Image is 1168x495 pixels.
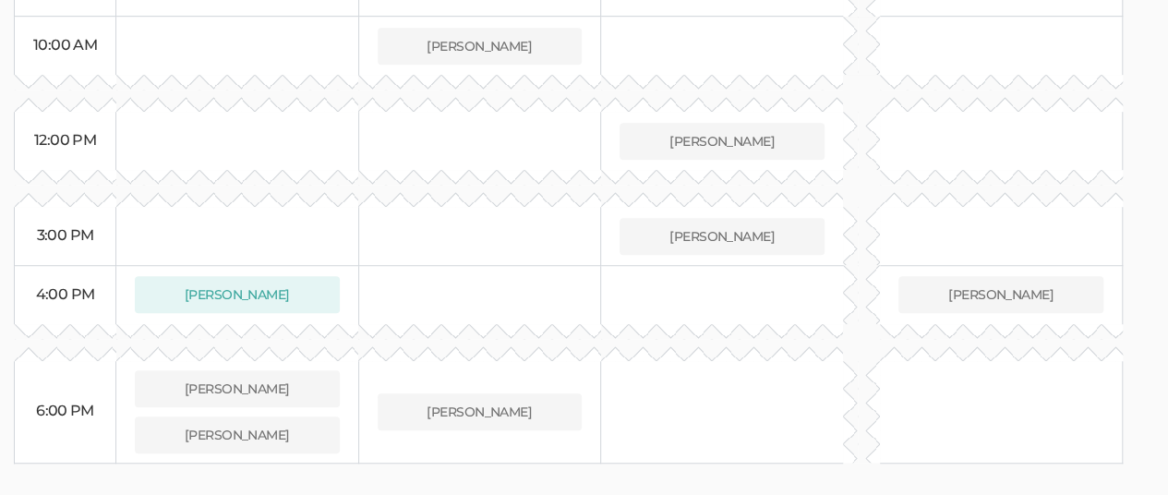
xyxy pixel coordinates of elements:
[33,225,97,247] div: 3:00 PM
[898,276,1103,313] button: [PERSON_NAME]
[1076,406,1168,495] iframe: Chat Widget
[135,276,340,313] button: [PERSON_NAME]
[33,35,97,56] div: 10:00 AM
[620,218,825,255] button: [PERSON_NAME]
[135,370,340,407] button: [PERSON_NAME]
[135,417,340,453] button: [PERSON_NAME]
[33,401,97,422] div: 6:00 PM
[378,393,583,430] button: [PERSON_NAME]
[33,130,97,151] div: 12:00 PM
[378,28,583,65] button: [PERSON_NAME]
[33,284,97,306] div: 4:00 PM
[620,123,825,160] button: [PERSON_NAME]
